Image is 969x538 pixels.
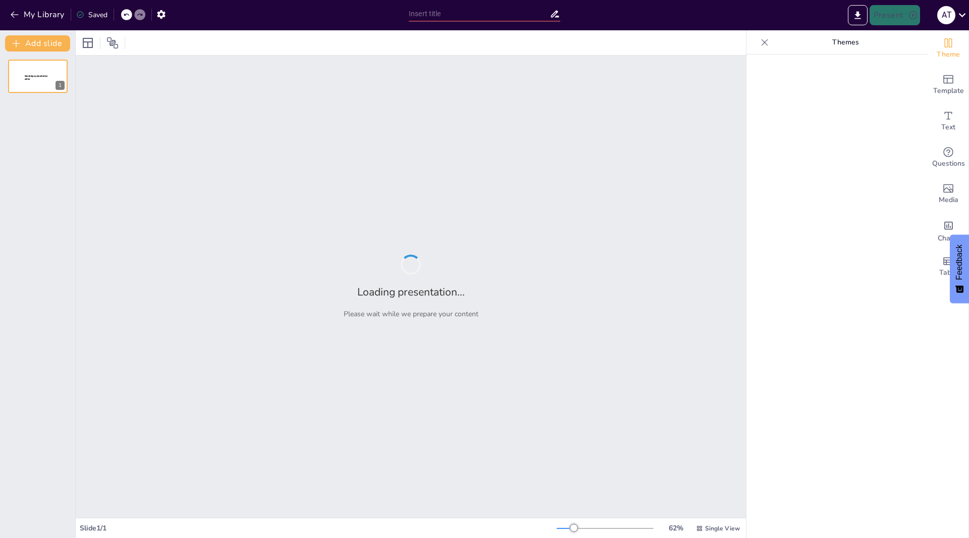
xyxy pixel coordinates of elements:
[8,60,68,93] div: 1
[928,139,968,176] div: Get real-time input from your audience
[939,194,958,206] span: Media
[76,10,107,20] div: Saved
[933,85,964,96] span: Template
[664,523,688,533] div: 62 %
[773,30,918,55] p: Themes
[950,234,969,303] button: Feedback - Show survey
[928,103,968,139] div: Add text boxes
[932,158,965,169] span: Questions
[941,122,955,133] span: Text
[928,176,968,212] div: Add images, graphics, shapes or video
[56,81,65,90] div: 1
[928,67,968,103] div: Add ready made slides
[955,244,964,280] span: Feedback
[8,7,69,23] button: My Library
[928,30,968,67] div: Change the overall theme
[848,5,868,25] button: Export to PowerPoint
[409,7,550,21] input: Insert title
[106,37,119,49] span: Position
[80,523,557,533] div: Slide 1 / 1
[344,309,478,319] p: Please wait while we prepare your content
[705,524,740,532] span: Single View
[52,63,65,75] button: Cannot delete last slide
[939,267,957,278] span: Table
[928,249,968,285] div: Add a table
[938,233,959,244] span: Charts
[870,5,920,25] button: Present
[937,5,955,25] button: a T
[357,285,465,299] h2: Loading presentation...
[38,63,50,75] button: Duplicate Slide
[80,35,96,51] div: Layout
[5,35,70,52] button: Add slide
[937,6,955,24] div: a T
[25,75,48,80] span: Sendsteps presentation editor
[937,49,960,60] span: Theme
[928,212,968,249] div: Add charts and graphs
